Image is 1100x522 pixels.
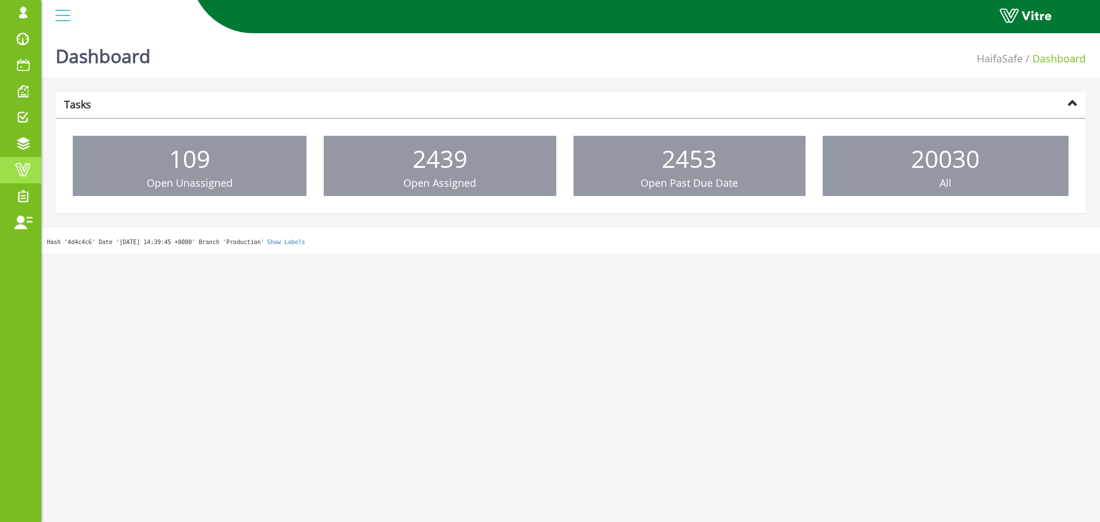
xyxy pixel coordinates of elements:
a: 2453 Open Past Due Date [573,136,806,197]
span: Open Assigned [403,176,476,190]
span: Open Unassigned [147,176,233,190]
h1: Dashboard [56,29,151,77]
span: 20030 [911,142,980,175]
span: Hash '4d4c4c6' Date '[DATE] 14:39:45 +0000' Branch 'Production' [47,239,264,245]
a: 20030 All [823,136,1068,197]
span: Open Past Due Date [641,176,738,190]
span: 109 [169,142,210,175]
li: Dashboard [1023,52,1086,66]
span: 2453 [662,142,717,175]
strong: Tasks [64,97,91,111]
a: HaifaSafe [977,52,1023,65]
a: 2439 Open Assigned [324,136,556,197]
a: Show Labels [267,239,305,245]
a: 109 Open Unassigned [73,136,307,197]
span: 2439 [412,142,467,175]
span: All [940,176,952,190]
